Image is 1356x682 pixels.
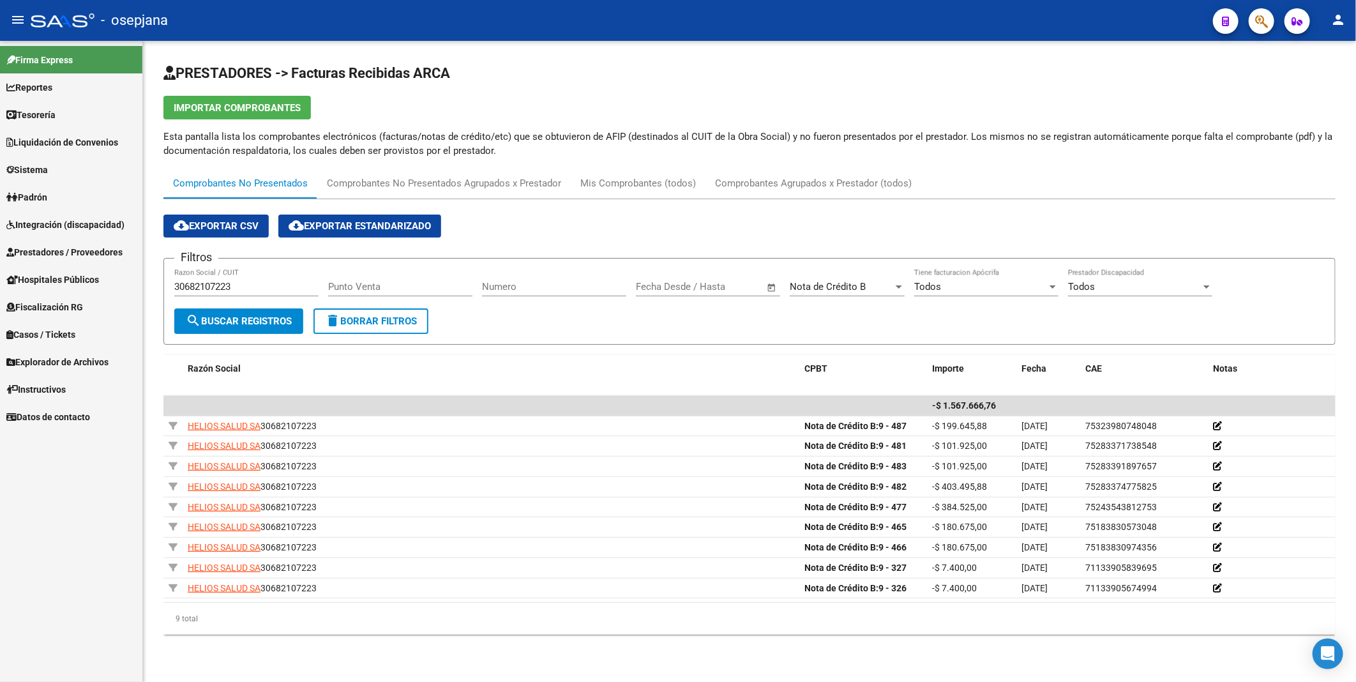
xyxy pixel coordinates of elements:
[1085,522,1157,532] span: 75183830573048
[188,480,794,494] div: 30682107223
[6,328,75,342] span: Casos / Tickets
[188,439,794,453] div: 30682107223
[1021,363,1046,374] span: Fecha
[1021,522,1048,532] span: [DATE]
[1330,12,1346,27] mat-icon: person
[932,563,977,573] span: -$ 7.400,00
[932,481,987,492] span: -$ 403.495,88
[188,421,260,431] span: HELIOS SALUD SA
[6,245,123,259] span: Prestadores / Proveedores
[932,421,987,431] span: -$ 199.645,88
[6,80,52,95] span: Reportes
[6,190,47,204] span: Padrón
[6,53,73,67] span: Firma Express
[6,355,109,369] span: Explorador de Archivos
[6,108,56,122] span: Tesorería
[804,542,907,552] strong: 9 - 466
[804,502,878,512] span: Nota de Crédito B:
[1021,421,1048,431] span: [DATE]
[186,315,292,327] span: Buscar Registros
[101,6,168,34] span: - osepjana
[188,461,260,471] span: HELIOS SALUD SA
[174,248,218,266] h3: Filtros
[188,500,794,515] div: 30682107223
[6,410,90,424] span: Datos de contacto
[186,313,201,328] mat-icon: search
[1021,563,1048,573] span: [DATE]
[804,522,907,532] strong: 9 - 465
[932,400,996,411] span: -$ 1.567.666,76
[188,520,794,534] div: 30682107223
[580,176,696,190] div: Mis Comprobantes (todos)
[1021,461,1048,471] span: [DATE]
[313,308,428,334] button: Borrar Filtros
[188,502,260,512] span: HELIOS SALUD SA
[6,218,124,232] span: Integración (discapacidad)
[183,355,799,383] datatable-header-cell: Razón Social
[799,355,927,383] datatable-header-cell: CPBT
[188,542,260,552] span: HELIOS SALUD SA
[932,502,987,512] span: -$ 384.525,00
[6,273,99,287] span: Hospitales Públicos
[188,561,794,575] div: 30682107223
[1085,481,1157,492] span: 75283374775825
[1016,355,1080,383] datatable-header-cell: Fecha
[804,583,907,593] strong: 9 - 326
[174,220,259,232] span: Exportar CSV
[804,421,878,431] span: Nota de Crédito B:
[932,363,964,374] span: Importe
[804,363,827,374] span: CPBT
[163,61,1336,86] h2: PRESTADORES -> Facturas Recibidas ARCA
[327,176,561,190] div: Comprobantes No Presentados Agrupados x Prestador
[188,581,794,596] div: 30682107223
[163,96,311,119] button: Importar Comprobantes
[6,135,118,149] span: Liquidación de Convenios
[689,281,751,292] input: End date
[804,563,907,573] strong: 9 - 327
[325,315,417,327] span: Borrar Filtros
[174,218,189,233] mat-icon: cloud_download
[804,563,878,573] span: Nota de Crédito B:
[914,281,941,292] span: Todos
[1085,583,1157,593] span: 71133905674994
[188,419,794,434] div: 30682107223
[1080,355,1208,383] datatable-header-cell: CAE
[765,280,780,295] button: Open calendar
[804,441,878,451] span: Nota de Crédito B:
[163,130,1336,158] p: Esta pantalla lista los comprobantes electrónicos (facturas/notas de crédito/etc) que se obtuvier...
[790,281,866,292] span: Nota de Crédito B
[1313,639,1343,669] div: Open Intercom Messenger
[804,583,878,593] span: Nota de Crédito B:
[932,441,987,451] span: -$ 101.925,00
[804,461,878,471] span: Nota de Crédito B:
[804,502,907,512] strong: 9 - 477
[1021,441,1048,451] span: [DATE]
[188,363,241,374] span: Razón Social
[6,163,48,177] span: Sistema
[188,459,794,474] div: 30682107223
[188,583,260,593] span: HELIOS SALUD SA
[636,281,677,292] input: Start date
[1085,363,1102,374] span: CAE
[1208,355,1336,383] datatable-header-cell: Notas
[804,522,878,532] span: Nota de Crédito B:
[289,218,304,233] mat-icon: cloud_download
[188,481,260,492] span: HELIOS SALUD SA
[1085,461,1157,471] span: 75283391897657
[278,215,441,238] button: Exportar Estandarizado
[188,563,260,573] span: HELIOS SALUD SA
[1213,363,1237,374] span: Notas
[804,542,878,552] span: Nota de Crédito B:
[188,522,260,532] span: HELIOS SALUD SA
[325,313,340,328] mat-icon: delete
[1021,502,1048,512] span: [DATE]
[1085,502,1157,512] span: 75243543812753
[804,461,907,471] strong: 9 - 483
[174,308,303,334] button: Buscar Registros
[932,461,987,471] span: -$ 101.925,00
[174,102,301,114] span: Importar Comprobantes
[1021,542,1048,552] span: [DATE]
[804,421,907,431] strong: 9 - 487
[173,176,308,190] div: Comprobantes No Presentados
[163,215,269,238] button: Exportar CSV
